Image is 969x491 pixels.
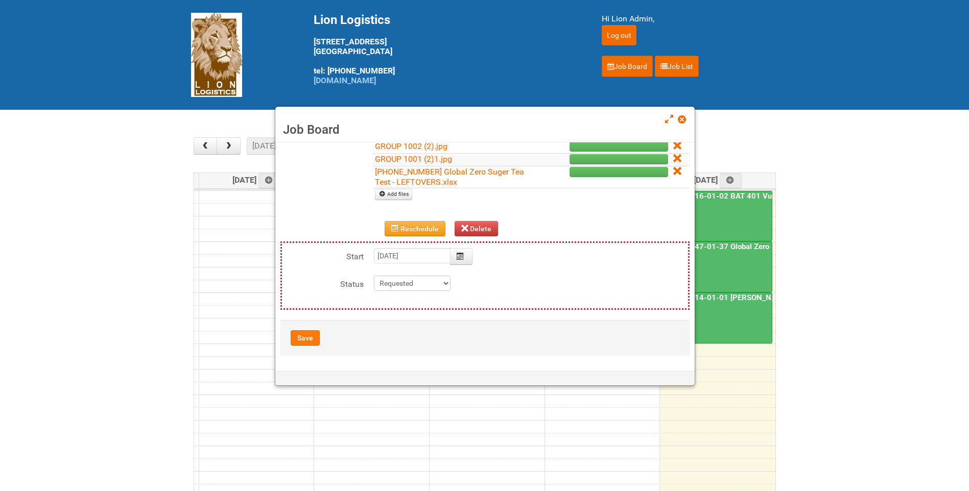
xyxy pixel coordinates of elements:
a: Job Board [602,56,653,77]
a: 25-038947-01-37 Global Zero Sugar Tea Test [662,242,824,251]
span: Lion Logistics [314,13,390,27]
button: Delete [455,221,499,236]
button: Reschedule [385,221,445,236]
a: Add an event [258,173,281,188]
label: Status [282,276,364,290]
div: [STREET_ADDRESS] [GEOGRAPHIC_DATA] tel: [PHONE_NUMBER] [314,13,576,85]
a: GROUP 1001 (2)1.jpg [375,154,452,164]
button: [DATE] [247,137,281,155]
a: [DOMAIN_NAME] [314,76,376,85]
a: Job List [655,56,699,77]
button: Calendar [450,248,472,265]
div: Hi Lion Admin, [602,13,778,25]
button: Save [291,330,320,346]
a: Add an event [720,173,742,188]
a: Add files [375,189,412,200]
label: Start [282,248,364,263]
a: 24-079516-01-02 BAT 401 Vuse Box RCT [661,191,772,242]
h3: Job Board [283,122,687,137]
a: 25-038947-01-37 Global Zero Sugar Tea Test [661,241,772,292]
a: 24-079516-01-02 BAT 401 Vuse Box RCT [662,191,814,201]
span: [DATE] [694,175,742,185]
a: [PHONE_NUMBER] Global Zero Suger Tea Test - LEFTOVERS.xlsx [375,167,524,187]
span: [DATE] [232,175,281,185]
a: 25-050914-01-01 [PERSON_NAME] C&U [662,293,809,302]
img: Lion Logistics [191,13,242,97]
a: 25-050914-01-01 [PERSON_NAME] C&U [661,292,772,343]
a: GROUP 1002 (2).jpg [375,141,447,151]
a: Lion Logistics [191,50,242,59]
input: Log out [602,25,636,45]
